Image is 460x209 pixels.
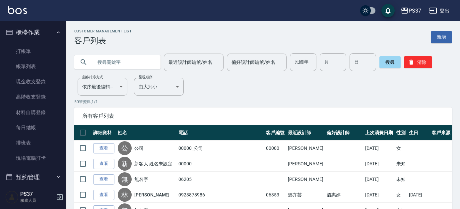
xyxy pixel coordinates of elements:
td: [PERSON_NAME] [286,172,325,187]
button: 預約管理 [3,169,64,186]
th: 姓名 [116,125,177,141]
td: 未知 [395,156,407,172]
label: 呈現順序 [139,75,153,80]
a: 材料自購登錄 [3,105,64,120]
div: 新 [118,157,132,171]
div: 無 [118,172,132,186]
a: 查看 [93,143,114,153]
td: 00000 [264,141,286,156]
th: 性別 [395,125,407,141]
td: 06205 [177,172,264,187]
h2: Customer Management List [74,29,132,33]
a: 現場電腦打卡 [3,150,64,166]
th: 上次消費日期 [363,125,395,141]
td: 未知 [395,172,407,187]
td: [DATE] [407,187,430,203]
td: [PERSON_NAME] [286,141,325,156]
button: 登出 [427,5,452,17]
button: PS37 [398,4,424,18]
button: 搜尋 [379,56,401,68]
th: 偏好設計師 [325,125,363,141]
p: 服務人員 [20,197,54,203]
input: 搜尋關鍵字 [93,53,155,71]
span: 所有客戶列表 [82,113,444,119]
td: 溫惠婷 [325,187,363,203]
a: 新客人 姓名未設定 [134,160,172,167]
td: [PERSON_NAME] [286,156,325,172]
th: 詳細資料 [92,125,116,141]
a: 無名字 [134,176,148,183]
td: 00000_公司 [177,141,264,156]
div: 林 [118,188,132,202]
td: 女 [395,141,407,156]
th: 客戶編號 [264,125,286,141]
button: 櫃檯作業 [3,24,64,41]
th: 生日 [407,125,430,141]
p: 50 筆資料, 1 / 1 [74,99,452,105]
div: 依序最後編輯時間 [78,78,127,96]
h3: 客戶列表 [74,36,132,45]
th: 客戶來源 [430,125,452,141]
td: [DATE] [363,156,395,172]
a: 帳單列表 [3,59,64,74]
button: save [381,4,395,17]
a: 現金收支登錄 [3,74,64,89]
a: 查看 [93,159,114,169]
a: 新增 [431,31,452,43]
td: 女 [395,187,407,203]
a: 公司 [134,145,144,151]
button: 清除 [404,56,432,68]
td: 00000 [177,156,264,172]
img: Person [5,190,19,204]
h5: PS37 [20,191,54,197]
a: 打帳單 [3,44,64,59]
a: 高階收支登錄 [3,89,64,104]
th: 最近設計師 [286,125,325,141]
td: [DATE] [363,172,395,187]
td: [DATE] [363,141,395,156]
a: 排班表 [3,135,64,150]
div: 公 [118,141,132,155]
div: 由大到小 [134,78,184,96]
label: 顧客排序方式 [82,75,103,80]
img: Logo [8,6,27,14]
td: 鄧卉芸 [286,187,325,203]
th: 電話 [177,125,264,141]
div: PS37 [409,7,421,15]
a: 每日結帳 [3,120,64,135]
td: [DATE] [363,187,395,203]
a: 查看 [93,190,114,200]
a: [PERSON_NAME] [134,191,169,198]
a: 查看 [93,174,114,185]
td: 06353 [264,187,286,203]
td: 0923878986 [177,187,264,203]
